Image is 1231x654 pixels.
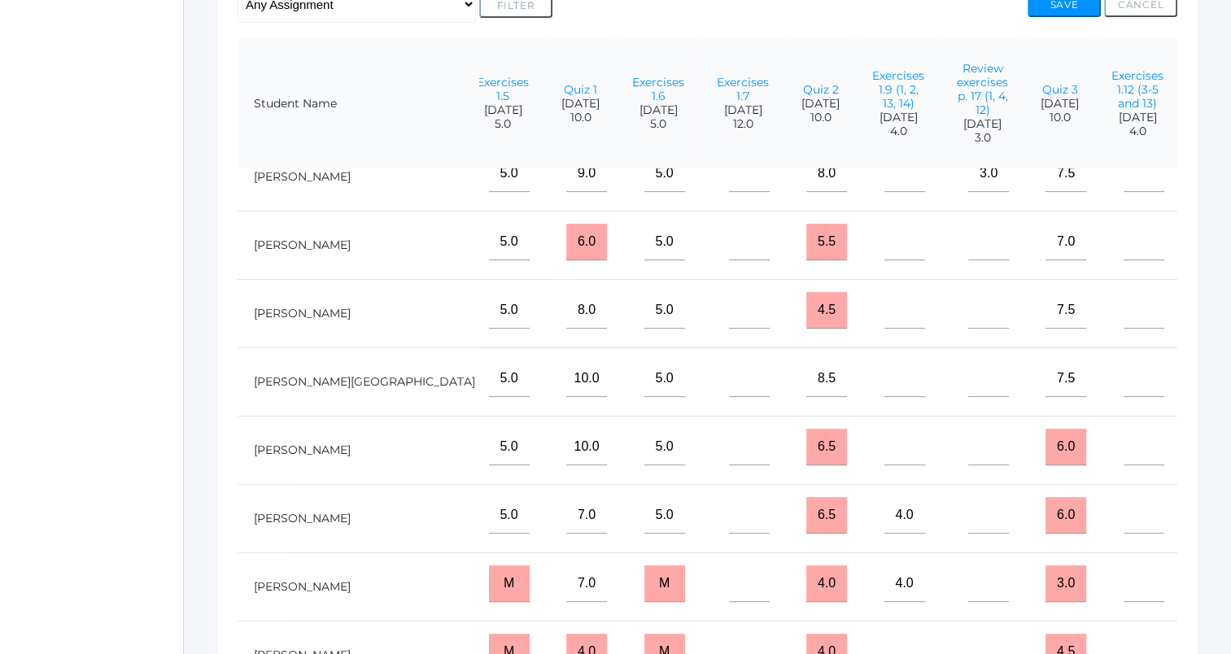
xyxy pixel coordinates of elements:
span: [DATE] [632,103,684,117]
span: [DATE] [477,103,529,117]
span: 12.0 [717,117,769,131]
a: Review exercises p. 17 (1, 4, 12) [957,61,1008,117]
span: 5.0 [632,117,684,131]
a: Quiz 3 [1042,82,1078,97]
a: Quiz 2 [803,82,839,97]
a: [PERSON_NAME] [254,169,351,184]
span: [DATE] [872,111,924,124]
a: [PERSON_NAME] [254,443,351,457]
span: 4.0 [1111,124,1163,138]
a: Exercises 1.5 [477,75,529,103]
th: Student Name [238,39,479,169]
a: [PERSON_NAME] [254,238,351,252]
a: Quiz 1 [564,82,597,97]
a: Exercises 1.9 (1, 2, 13, 14) [872,68,924,111]
span: [DATE] [957,117,1008,131]
span: [DATE] [1111,111,1163,124]
span: 10.0 [561,111,600,124]
span: [DATE] [801,97,840,111]
span: [DATE] [561,97,600,111]
span: 10.0 [801,111,840,124]
a: [PERSON_NAME] [254,306,351,320]
a: Exercises 1.12 (3-5 and 13) [1111,68,1163,111]
span: 10.0 [1041,111,1079,124]
a: [PERSON_NAME] [254,579,351,594]
a: Exercises 1.7 [717,75,769,103]
a: [PERSON_NAME] [254,511,351,525]
span: 3.0 [957,131,1008,145]
span: 4.0 [872,124,924,138]
span: [DATE] [1041,97,1079,111]
a: Exercises 1.6 [632,75,684,103]
span: 5.0 [477,117,529,131]
span: [DATE] [717,103,769,117]
a: [PERSON_NAME][GEOGRAPHIC_DATA] [254,374,475,389]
